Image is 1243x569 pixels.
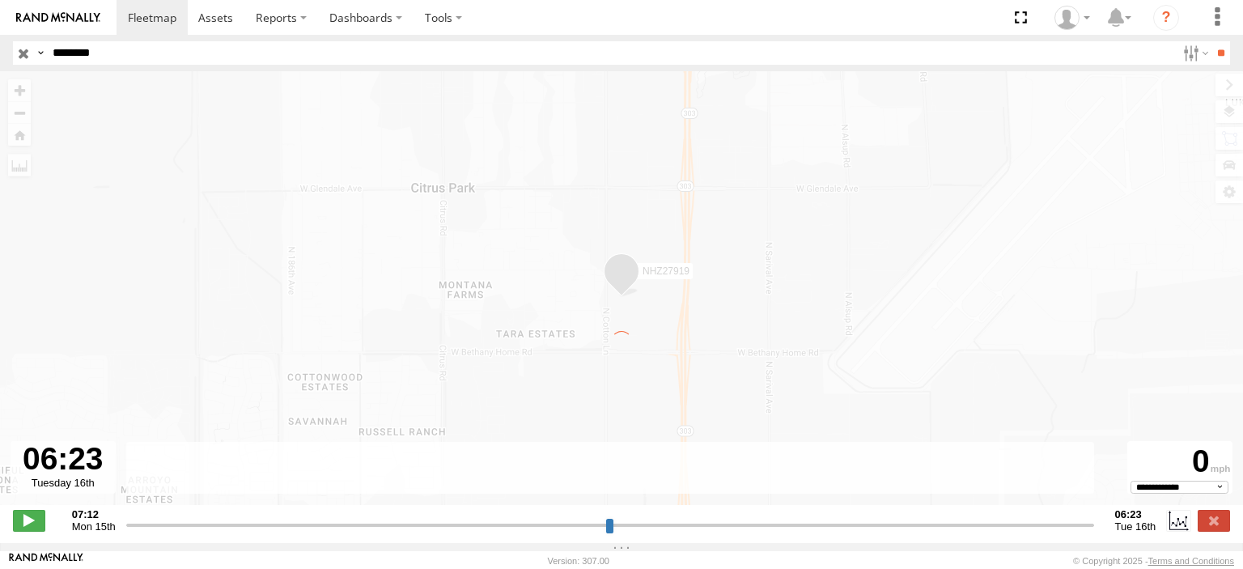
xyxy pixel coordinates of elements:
[1177,41,1211,65] label: Search Filter Options
[72,508,116,520] strong: 07:12
[1049,6,1096,30] div: Zulema McIntosch
[72,520,116,533] span: Mon 15th Sep 2025
[1130,444,1230,481] div: 0
[1115,520,1156,533] span: Tue 16th Sep 2025
[16,12,100,23] img: rand-logo.svg
[1198,510,1230,531] label: Close
[1153,5,1179,31] i: ?
[13,510,45,531] label: Play/Stop
[548,556,609,566] div: Version: 307.00
[1073,556,1234,566] div: © Copyright 2025 -
[9,553,83,569] a: Visit our Website
[34,41,47,65] label: Search Query
[1115,508,1156,520] strong: 06:23
[1148,556,1234,566] a: Terms and Conditions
